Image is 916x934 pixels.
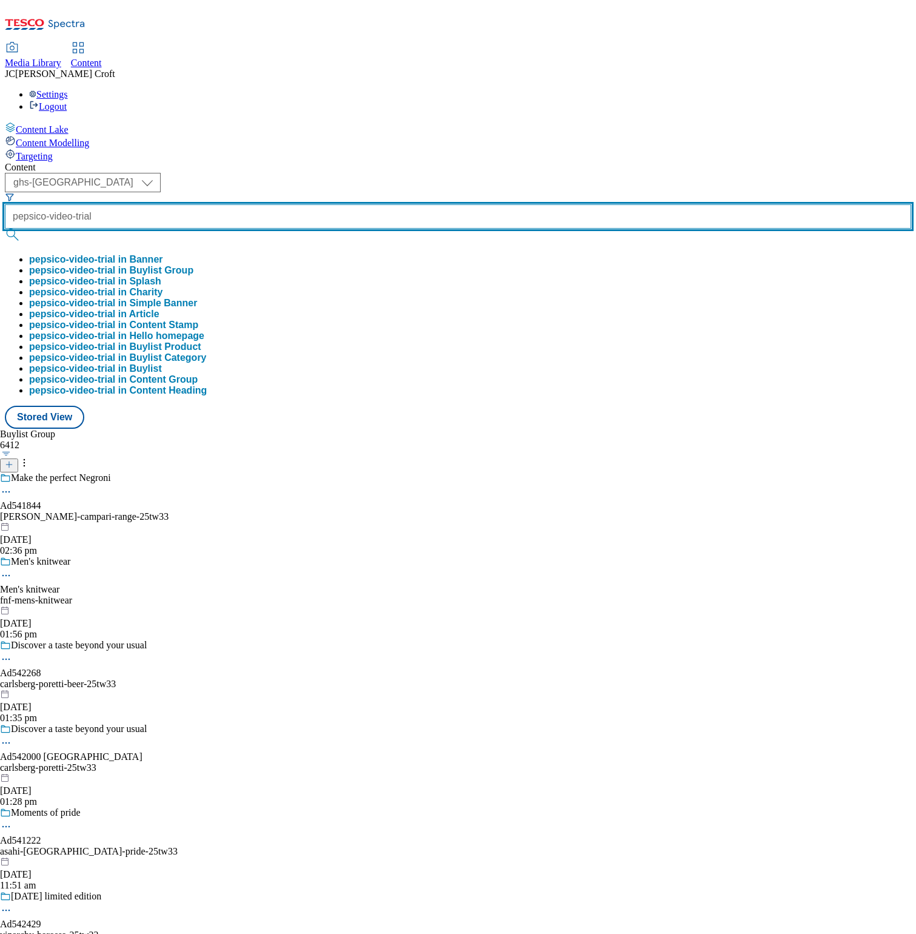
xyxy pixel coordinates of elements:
[29,309,159,320] button: pepsico-video-trial in Article
[29,341,201,352] div: pepsico-video-trial in
[29,331,204,341] div: pepsico-video-trial in
[29,89,68,99] a: Settings
[129,331,204,341] span: Hello homepage
[11,556,70,567] div: Men's knitwear
[29,101,67,112] a: Logout
[5,149,911,162] a: Targeting
[5,69,15,79] span: JC
[15,69,115,79] span: [PERSON_NAME] Croft
[5,122,911,135] a: Content Lake
[29,276,161,287] button: pepsico-video-trial in Splash
[29,265,193,276] button: pepsico-video-trial in Buylist Group
[11,807,81,818] div: Moments of pride
[29,287,163,298] div: pepsico-video-trial in
[5,204,911,229] input: Search
[16,138,89,148] span: Content Modelling
[11,640,147,651] div: Discover a taste beyond your usual
[71,58,102,68] span: Content
[5,58,61,68] span: Media Library
[11,891,101,902] div: [DATE] limited edition
[16,151,53,161] span: Targeting
[11,472,111,483] div: Make the perfect Negroni
[5,162,911,173] div: Content
[71,43,102,69] a: Content
[11,724,147,734] div: Discover a taste beyond your usual
[29,374,198,385] button: pepsico-video-trial in Content Group
[5,192,15,202] svg: Search Filters
[29,352,207,363] button: pepsico-video-trial in Buylist Category
[129,309,159,319] span: Article
[29,363,162,374] button: pepsico-video-trial in Buylist
[29,254,163,265] button: pepsico-video-trial in Banner
[29,341,201,352] button: pepsico-video-trial in Buylist Product
[5,43,61,69] a: Media Library
[129,341,201,352] span: Buylist Product
[29,298,197,309] button: pepsico-video-trial in Simple Banner
[5,406,84,429] button: Stored View
[29,352,207,363] div: pepsico-video-trial in
[129,363,161,374] span: Buylist
[29,363,162,374] div: pepsico-video-trial in
[29,287,163,298] button: pepsico-video-trial in Charity
[29,385,207,396] button: pepsico-video-trial in Content Heading
[16,124,69,135] span: Content Lake
[129,352,206,363] span: Buylist Category
[5,135,911,149] a: Content Modelling
[29,309,159,320] div: pepsico-video-trial in
[129,287,162,297] span: Charity
[29,320,198,331] button: pepsico-video-trial in Content Stamp
[29,331,204,341] button: pepsico-video-trial in Hello homepage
